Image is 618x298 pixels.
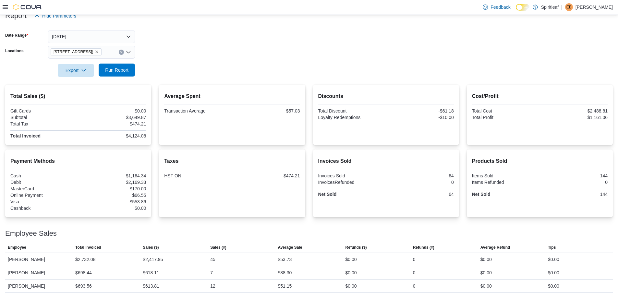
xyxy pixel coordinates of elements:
div: 0 [387,180,454,185]
div: $0.00 [480,269,492,277]
div: [PERSON_NAME] [5,266,73,279]
h2: Cost/Profit [472,92,608,100]
div: 7 [210,269,213,277]
span: EB [566,3,572,11]
span: Feedback [491,4,510,10]
p: [PERSON_NAME] [576,3,613,11]
div: $474.21 [79,121,146,126]
div: $0.00 [345,269,357,277]
span: Hide Parameters [42,13,76,19]
div: $2,417.95 [143,256,163,263]
div: Transaction Average [164,108,231,113]
button: Run Report [99,64,135,77]
strong: Net Sold [472,192,491,197]
span: Refunds (#) [413,245,434,250]
span: Tips [548,245,556,250]
span: Total Invoiced [75,245,101,250]
button: Clear input [119,50,124,55]
div: -$61.18 [387,108,454,113]
span: Export [62,64,90,77]
div: $0.00 [548,256,559,263]
div: 0 [541,180,608,185]
h2: Average Spent [164,92,300,100]
label: Date Range [5,33,28,38]
div: $698.44 [75,269,92,277]
div: $170.00 [79,186,146,191]
h2: Total Sales ($) [10,92,146,100]
div: Total Profit [472,115,539,120]
div: $474.21 [233,173,300,178]
div: Invoices Sold [318,173,385,178]
button: Export [58,64,94,77]
div: 0 [413,282,416,290]
div: Cashback [10,206,77,211]
button: Open list of options [126,50,131,55]
div: Items Sold [472,173,539,178]
div: 144 [541,173,608,178]
span: Employee [8,245,26,250]
div: [PERSON_NAME] [5,280,73,292]
h3: Report [5,12,27,20]
div: Online Payment [10,193,77,198]
button: Remove 578 - Spiritleaf Bridge St (Campbellford) from selection in this group [95,50,99,54]
div: $0.00 [548,269,559,277]
h2: Taxes [164,157,300,165]
div: $0.00 [345,282,357,290]
div: $51.15 [278,282,292,290]
div: [PERSON_NAME] [5,253,73,266]
div: $0.00 [480,256,492,263]
div: $0.00 [79,206,146,211]
button: [DATE] [48,30,135,43]
div: $0.00 [79,108,146,113]
div: $693.56 [75,282,92,290]
div: Total Tax [10,121,77,126]
div: 0 [413,269,416,277]
span: Average Sale [278,245,302,250]
div: $2,732.08 [75,256,95,263]
div: Total Cost [472,108,539,113]
div: Cash [10,173,77,178]
span: 578 - Spiritleaf Bridge St (Campbellford) [51,48,102,55]
div: 0 [413,256,416,263]
div: Items Refunded [472,180,539,185]
div: 64 [387,173,454,178]
div: Subtotal [10,115,77,120]
div: Emily B [565,3,573,11]
label: Locations [5,48,24,54]
h2: Invoices Sold [318,157,454,165]
p: Spiritleaf [541,3,559,11]
div: Loyalty Redemptions [318,115,385,120]
div: $4,124.08 [79,133,146,138]
div: 12 [210,282,215,290]
div: $0.00 [548,282,559,290]
h2: Discounts [318,92,454,100]
h2: Products Sold [472,157,608,165]
span: Refunds ($) [345,245,367,250]
div: $3,649.87 [79,115,146,120]
div: 45 [210,256,215,263]
div: $2,169.33 [79,180,146,185]
span: Average Refund [480,245,510,250]
p: | [561,3,563,11]
div: 144 [541,192,608,197]
div: $2,488.81 [541,108,608,113]
span: Sales (#) [210,245,226,250]
div: -$10.00 [387,115,454,120]
strong: Net Sold [318,192,337,197]
div: Gift Cards [10,108,77,113]
span: Sales ($) [143,245,159,250]
div: Visa [10,199,77,204]
div: HST ON [164,173,231,178]
div: InvoicesRefunded [318,180,385,185]
h3: Employee Sales [5,230,57,237]
div: $618.11 [143,269,159,277]
button: Hide Parameters [32,9,79,22]
h2: Payment Methods [10,157,146,165]
div: $553.86 [79,199,146,204]
div: $1,164.34 [79,173,146,178]
input: Dark Mode [516,4,529,11]
div: Total Discount [318,108,385,113]
div: MasterCard [10,186,77,191]
div: 64 [387,192,454,197]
